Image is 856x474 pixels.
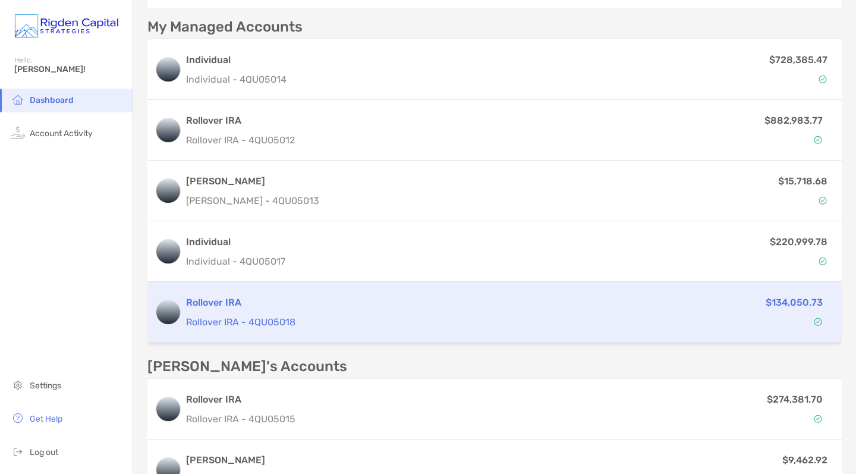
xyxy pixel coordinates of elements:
[814,415,822,423] img: Account Status icon
[156,397,180,421] img: logo account
[11,378,25,392] img: settings icon
[186,114,599,128] h3: Rollover IRA
[186,193,319,208] p: [PERSON_NAME] - 4QU05013
[819,196,827,205] img: Account Status icon
[156,300,180,324] img: logo account
[30,95,74,105] span: Dashboard
[186,296,599,310] h3: Rollover IRA
[782,453,827,467] p: $9,462.92
[770,234,827,249] p: $220,999.78
[186,412,599,426] p: Rollover IRA - 4QU05015
[767,392,823,407] p: $274,381.70
[186,393,599,407] h3: Rollover IRA
[11,92,25,106] img: household icon
[30,381,61,391] span: Settings
[778,174,827,189] p: $15,718.68
[11,444,25,459] img: logout icon
[30,414,62,424] span: Get Help
[764,113,823,128] p: $882,983.77
[147,359,347,374] p: [PERSON_NAME]'s Accounts
[814,136,822,144] img: Account Status icon
[30,128,93,139] span: Account Activity
[769,52,827,67] p: $728,385.47
[186,174,319,189] h3: [PERSON_NAME]
[186,453,319,467] h3: [PERSON_NAME]
[156,58,180,81] img: logo account
[30,447,58,457] span: Log out
[14,5,118,48] img: Zoe Logo
[819,257,827,265] img: Account Status icon
[186,72,287,87] p: Individual - 4QU05014
[147,20,303,34] p: My Managed Accounts
[11,125,25,140] img: activity icon
[186,53,287,67] h3: Individual
[186,254,285,269] p: Individual - 4QU05017
[11,411,25,425] img: get-help icon
[186,235,285,249] h3: Individual
[156,240,180,263] img: logo account
[819,75,827,83] img: Account Status icon
[156,179,180,203] img: logo account
[14,64,125,74] span: [PERSON_NAME]!
[156,118,180,142] img: logo account
[766,295,823,310] p: $134,050.73
[814,318,822,326] img: Account Status icon
[186,315,599,329] p: Rollover IRA - 4QU05018
[186,133,599,147] p: Rollover IRA - 4QU05012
